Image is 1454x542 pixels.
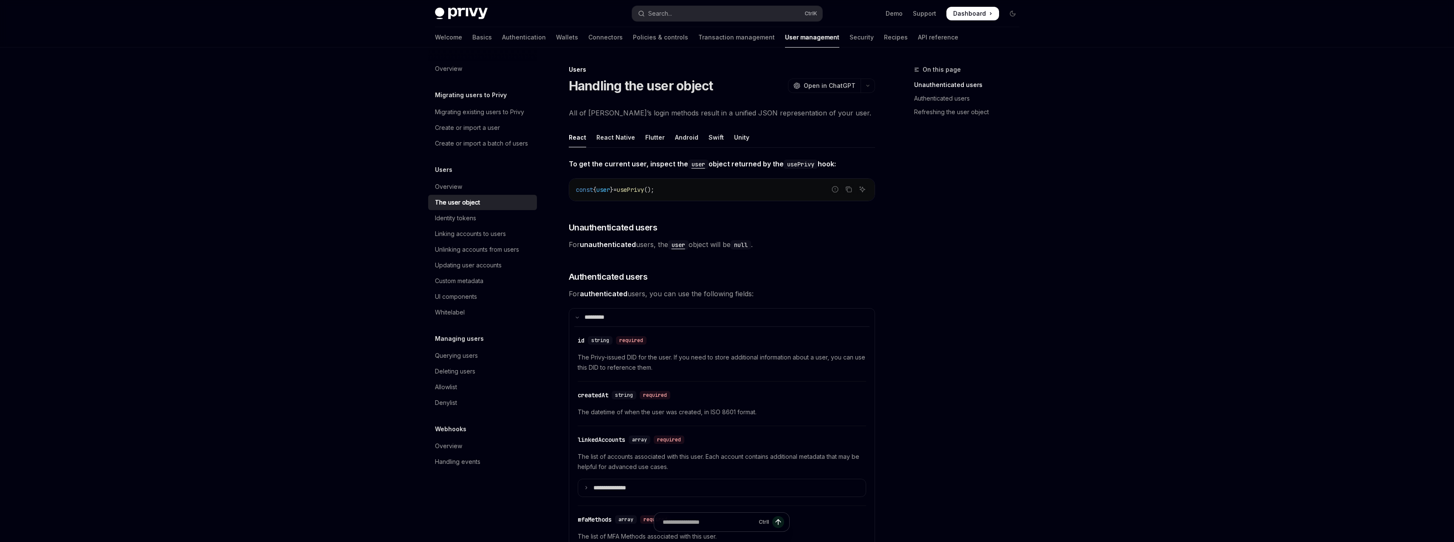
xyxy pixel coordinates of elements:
[644,186,654,194] span: ();
[435,424,466,434] h5: Webhooks
[709,127,724,147] div: Swift
[616,336,647,345] div: required
[610,186,613,194] span: }
[1006,7,1019,20] button: Toggle dark mode
[688,160,709,168] a: user
[731,240,751,250] code: null
[617,186,644,194] span: usePrivy
[428,305,537,320] a: Whitelabel
[640,391,670,399] div: required
[914,78,1026,92] a: Unauthenticated users
[914,105,1026,119] a: Refreshing the user object
[435,382,457,392] div: Allowlist
[428,226,537,242] a: Linking accounts to users
[569,107,875,119] span: All of [PERSON_NAME]’s login methods result in a unified JSON representation of your user.
[569,271,648,283] span: Authenticated users
[435,351,478,361] div: Querying users
[569,222,658,233] span: Unauthenticated users
[502,27,546,48] a: Authentication
[556,27,578,48] a: Wallets
[918,27,958,48] a: API reference
[428,379,537,395] a: Allowlist
[914,92,1026,105] a: Authenticated users
[435,276,483,286] div: Custom metadata
[578,435,625,444] div: linkedAccounts
[435,8,488,20] img: dark logo
[569,160,836,168] strong: To get the current user, inspect the object returned by the hook:
[435,334,484,344] h5: Managing users
[428,195,537,210] a: The user object
[428,211,537,226] a: Identity tokens
[923,65,961,75] span: On this page
[654,435,684,444] div: required
[953,9,986,18] span: Dashboard
[580,289,627,298] strong: authenticated
[569,127,586,147] div: React
[830,184,841,195] button: Report incorrect code
[913,9,936,18] a: Support
[593,186,596,194] span: {
[675,127,698,147] div: Android
[663,513,755,531] input: Ask a question...
[435,292,477,302] div: UI components
[688,160,709,169] code: user
[734,127,749,147] div: Unity
[578,336,584,345] div: id
[946,7,999,20] a: Dashboard
[596,186,610,194] span: user
[428,364,537,379] a: Deleting users
[435,457,480,467] div: Handling events
[428,136,537,151] a: Create or import a batch of users
[435,398,457,408] div: Denylist
[428,438,537,454] a: Overview
[886,9,903,18] a: Demo
[615,392,633,399] span: string
[428,273,537,289] a: Custom metadata
[435,182,462,192] div: Overview
[596,127,635,147] div: React Native
[645,127,665,147] div: Flutter
[578,352,866,373] span: The Privy-issued DID for the user. If you need to store additional information about a user, you ...
[435,197,480,208] div: The user object
[428,258,537,273] a: Updating user accounts
[668,240,689,249] a: user
[588,27,623,48] a: Connectors
[435,123,500,133] div: Create or import a user
[784,160,818,169] code: usePrivy
[435,366,475,376] div: Deleting users
[435,138,528,149] div: Create or import a batch of users
[804,81,855,90] span: Open in ChatGPT
[857,184,868,195] button: Ask AI
[428,242,537,257] a: Unlinking accounts from users
[435,27,462,48] a: Welcome
[578,407,866,417] span: The datetime of when the user was created, in ISO 8601 format.
[428,104,537,120] a: Migrating existing users to Privy
[578,452,866,472] span: The list of accounts associated with this user. Each account contains additional metadata that ma...
[435,244,519,255] div: Unlinking accounts from users
[788,79,861,93] button: Open in ChatGPT
[668,240,689,250] code: user
[435,229,506,239] div: Linking accounts to users
[632,6,822,21] button: Open search
[435,64,462,74] div: Overview
[428,289,537,304] a: UI components
[578,391,608,399] div: createdAt
[613,186,617,194] span: =
[569,78,713,93] h1: Handling the user object
[428,454,537,469] a: Handling events
[569,288,875,300] span: For users, you can use the following fields:
[591,337,609,344] span: string
[785,27,839,48] a: User management
[850,27,874,48] a: Security
[569,65,875,74] div: Users
[569,239,875,250] span: For users, the object will be .
[435,165,452,175] h5: Users
[428,348,537,363] a: Querying users
[580,240,636,249] strong: unauthenticated
[435,90,507,100] h5: Migrating users to Privy
[435,260,502,270] div: Updating user accounts
[435,213,476,223] div: Identity tokens
[428,61,537,76] a: Overview
[884,27,908,48] a: Recipes
[435,307,465,317] div: Whitelabel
